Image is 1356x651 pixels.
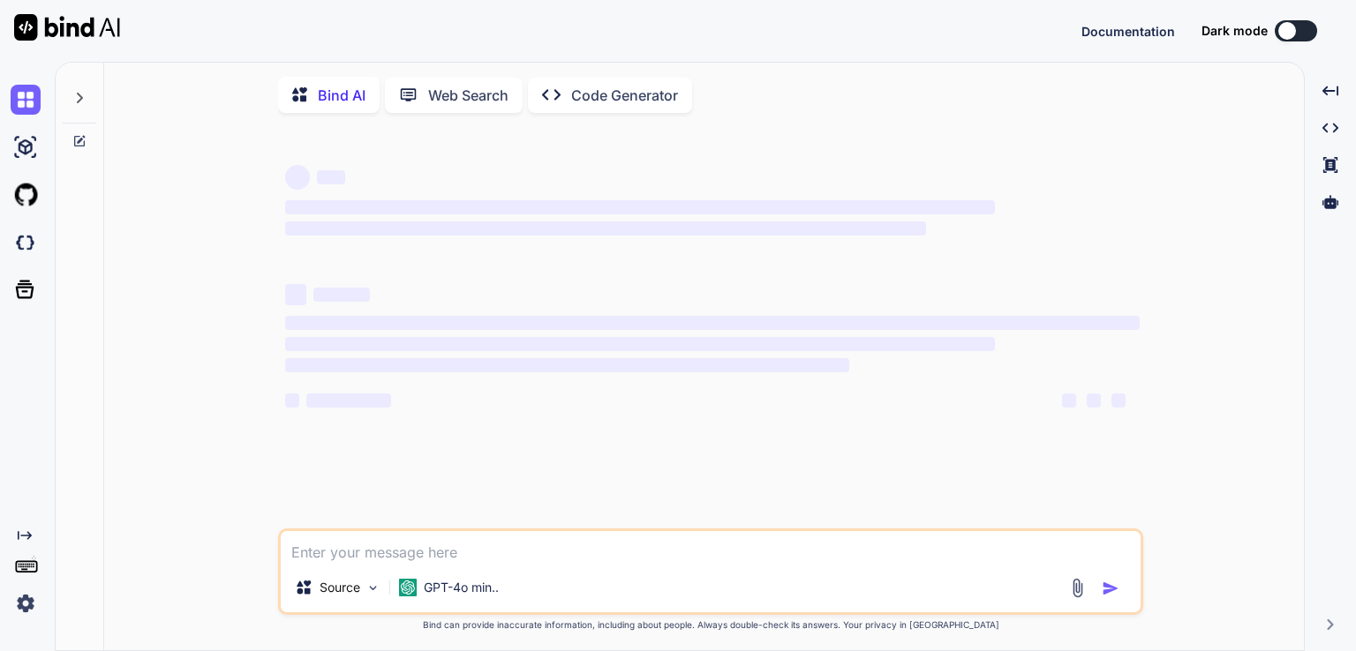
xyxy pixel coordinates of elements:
[318,85,365,106] p: Bind AI
[424,579,499,596] p: GPT-4o min..
[571,85,678,106] p: Code Generator
[285,316,1140,330] span: ‌
[1111,393,1126,408] span: ‌
[313,288,370,302] span: ‌
[285,200,994,214] span: ‌
[306,393,391,408] span: ‌
[1062,393,1076,408] span: ‌
[365,580,380,595] img: Pick Models
[285,165,310,190] span: ‌
[1081,22,1175,41] button: Documentation
[428,85,508,106] p: Web Search
[1102,580,1119,597] img: icon
[11,132,41,162] img: ai-studio
[285,337,994,351] span: ‌
[285,284,306,305] span: ‌
[11,228,41,258] img: darkCloudIdeIcon
[399,579,417,596] img: GPT-4o mini
[11,85,41,115] img: chat
[278,618,1143,632] p: Bind can provide inaccurate information, including about people. Always double-check its answers....
[285,393,299,408] span: ‌
[1087,393,1101,408] span: ‌
[1202,22,1268,40] span: Dark mode
[1067,578,1088,598] img: attachment
[1081,24,1175,39] span: Documentation
[11,180,41,210] img: githubLight
[11,588,41,618] img: settings
[317,170,345,184] span: ‌
[285,221,926,236] span: ‌
[14,14,120,41] img: Bind AI
[285,358,849,372] span: ‌
[320,579,360,596] p: Source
